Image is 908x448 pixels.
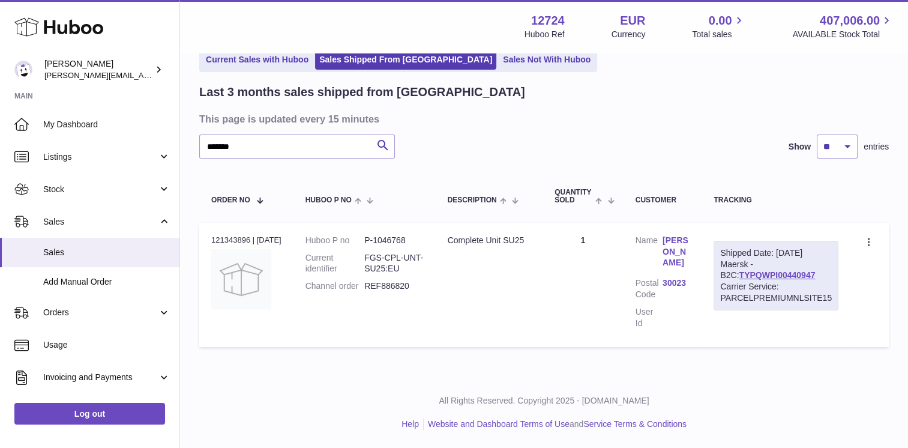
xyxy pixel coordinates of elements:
[401,419,419,429] a: Help
[636,196,690,204] div: Customer
[620,13,645,29] strong: EUR
[211,249,271,309] img: no-photo.jpg
[720,281,832,304] div: Carrier Service: PARCELPREMIUMNLSITE15
[663,277,690,289] a: 30023
[14,403,165,425] a: Log out
[43,216,158,228] span: Sales
[364,252,423,275] dd: FGS-CPL-UNT-SU25:EU
[792,29,894,40] span: AVAILABLE Stock Total
[448,235,531,246] div: Complete Unit SU25
[864,141,889,153] span: entries
[315,50,496,70] a: Sales Shipped From [GEOGRAPHIC_DATA]
[190,395,898,407] p: All Rights Reserved. Copyright 2025 - [DOMAIN_NAME]
[636,306,663,329] dt: User Id
[43,247,170,258] span: Sales
[499,50,595,70] a: Sales Not With Huboo
[820,13,880,29] span: 407,006.00
[43,372,158,383] span: Invoicing and Payments
[692,13,745,40] a: 0.00 Total sales
[692,29,745,40] span: Total sales
[636,277,663,300] dt: Postal Code
[714,196,838,204] div: Tracking
[43,184,158,195] span: Stock
[44,58,152,81] div: [PERSON_NAME]
[663,235,690,269] a: [PERSON_NAME]
[364,235,423,246] dd: P-1046768
[612,29,646,40] div: Currency
[709,13,732,29] span: 0.00
[531,13,565,29] strong: 12724
[555,189,592,204] span: Quantity Sold
[43,339,170,351] span: Usage
[448,196,497,204] span: Description
[543,223,624,347] td: 1
[43,307,158,318] span: Orders
[14,61,32,79] img: sebastian@ffern.co
[44,70,241,80] span: [PERSON_NAME][EMAIL_ADDRESS][DOMAIN_NAME]
[305,235,364,246] dt: Huboo P no
[199,112,886,126] h3: This page is updated every 15 minutes
[43,119,170,130] span: My Dashboard
[364,280,423,292] dd: REF886820
[43,151,158,163] span: Listings
[202,50,313,70] a: Current Sales with Huboo
[43,276,170,288] span: Add Manual Order
[305,252,364,275] dt: Current identifier
[720,247,832,259] div: Shipped Date: [DATE]
[424,419,687,430] li: and
[428,419,570,429] a: Website and Dashboard Terms of Use
[714,241,838,310] div: Maersk - B2C:
[789,141,811,153] label: Show
[525,29,565,40] div: Huboo Ref
[583,419,687,429] a: Service Terms & Conditions
[199,84,525,100] h2: Last 3 months sales shipped from [GEOGRAPHIC_DATA]
[305,280,364,292] dt: Channel order
[739,270,815,280] a: TYPQWPI00440947
[792,13,894,40] a: 407,006.00 AVAILABLE Stock Total
[636,235,663,272] dt: Name
[305,196,352,204] span: Huboo P no
[211,235,281,246] div: 121343896 | [DATE]
[211,196,250,204] span: Order No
